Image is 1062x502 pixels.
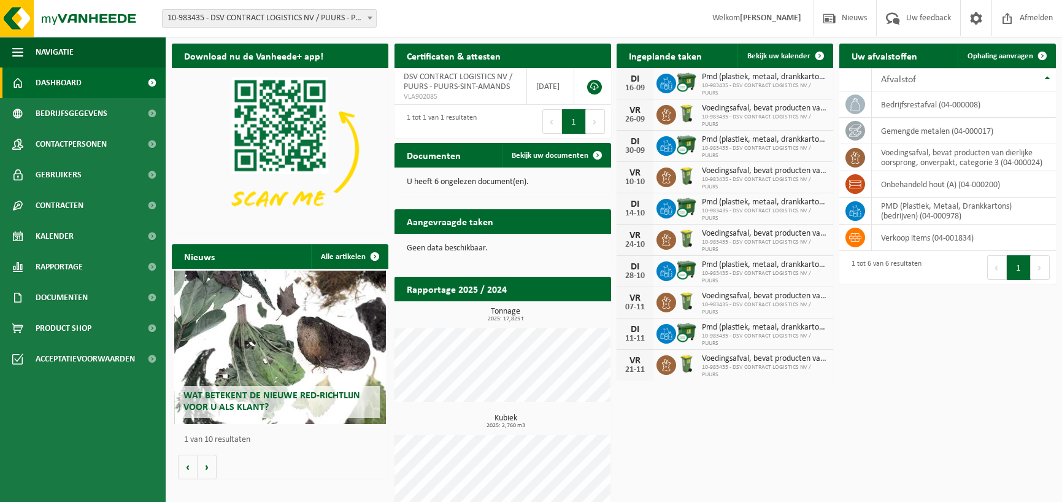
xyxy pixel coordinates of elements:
[36,68,82,98] span: Dashboard
[623,356,647,366] div: VR
[702,270,827,285] span: 10-983435 - DSV CONTRACT LOGISTICS NV / PUURS
[702,354,827,364] span: Voedingsafval, bevat producten van dierlijke oorsprong, onverpakt, categorie 3
[623,262,647,272] div: DI
[872,144,1056,171] td: voedingsafval, bevat producten van dierlijke oorsprong, onverpakt, categorie 3 (04-000024)
[839,44,929,68] h2: Uw afvalstoffen
[407,244,599,253] p: Geen data beschikbaar.
[36,282,88,313] span: Documenten
[623,74,647,84] div: DI
[702,364,827,379] span: 10-983435 - DSV CONTRACT LOGISTICS NV / PUURS
[702,301,827,316] span: 10-983435 - DSV CONTRACT LOGISTICS NV / PUURS
[404,92,517,102] span: VLA902085
[311,244,387,269] a: Alle artikelen
[676,322,697,343] img: WB-1100-CU
[737,44,832,68] a: Bekijk uw kalender
[162,9,377,28] span: 10-983435 - DSV CONTRACT LOGISTICS NV / PUURS - PUURS-SINT-AMANDS
[623,293,647,303] div: VR
[178,455,198,479] button: Vorige
[183,391,360,412] span: Wat betekent de nieuwe RED-richtlijn voor u als klant?
[676,134,697,155] img: WB-1100-CU
[958,44,1055,68] a: Ophaling aanvragen
[36,221,74,252] span: Kalender
[702,135,827,145] span: Pmd (plastiek, metaal, drankkartons) (bedrijven)
[36,190,83,221] span: Contracten
[623,84,647,93] div: 16-09
[623,168,647,178] div: VR
[676,228,697,249] img: WB-0140-HPE-GN-50
[676,260,697,280] img: WB-1100-CU
[702,166,827,176] span: Voedingsafval, bevat producten van dierlijke oorsprong, onverpakt, categorie 3
[676,197,697,218] img: WB-1100-CU
[881,75,916,85] span: Afvalstof
[198,455,217,479] button: Volgende
[184,436,382,444] p: 1 van 10 resultaten
[623,231,647,241] div: VR
[36,252,83,282] span: Rapportage
[401,108,477,135] div: 1 tot 1 van 1 resultaten
[36,98,107,129] span: Bedrijfsgegevens
[676,166,697,187] img: WB-0140-HPE-GN-50
[623,241,647,249] div: 24-10
[702,145,827,160] span: 10-983435 - DSV CONTRACT LOGISTICS NV / PUURS
[702,292,827,301] span: Voedingsafval, bevat producten van dierlijke oorsprong, onverpakt, categorie 3
[527,68,574,105] td: [DATE]
[676,72,697,93] img: WB-1100-CU
[702,104,827,114] span: Voedingsafval, bevat producten van dierlijke oorsprong, onverpakt, categorie 3
[623,272,647,280] div: 28-10
[623,334,647,343] div: 11-11
[1007,255,1031,280] button: 1
[702,260,827,270] span: Pmd (plastiek, metaal, drankkartons) (bedrijven)
[702,333,827,347] span: 10-983435 - DSV CONTRACT LOGISTICS NV / PUURS
[702,207,827,222] span: 10-983435 - DSV CONTRACT LOGISTICS NV / PUURS
[702,229,827,239] span: Voedingsafval, bevat producten van dierlijke oorsprong, onverpakt, categorie 3
[172,68,388,231] img: Download de VHEPlus App
[623,147,647,155] div: 30-09
[502,143,610,168] a: Bekijk uw documenten
[676,291,697,312] img: WB-0140-HPE-GN-50
[163,10,376,27] span: 10-983435 - DSV CONTRACT LOGISTICS NV / PUURS - PUURS-SINT-AMANDS
[702,114,827,128] span: 10-983435 - DSV CONTRACT LOGISTICS NV / PUURS
[401,423,611,429] span: 2025: 2,760 m3
[872,118,1056,144] td: gemengde metalen (04-000017)
[702,72,827,82] span: Pmd (plastiek, metaal, drankkartons) (bedrijven)
[623,325,647,334] div: DI
[623,199,647,209] div: DI
[623,209,647,218] div: 14-10
[702,323,827,333] span: Pmd (plastiek, metaal, drankkartons) (bedrijven)
[872,225,1056,251] td: verkoop items (04-001834)
[562,109,586,134] button: 1
[623,115,647,124] div: 26-09
[520,301,610,325] a: Bekijk rapportage
[401,316,611,322] span: 2025: 17,825 t
[623,137,647,147] div: DI
[172,244,227,268] h2: Nieuws
[987,255,1007,280] button: Previous
[394,143,473,167] h2: Documenten
[36,129,107,160] span: Contactpersonen
[676,103,697,124] img: WB-0140-HPE-GN-50
[747,52,810,60] span: Bekijk uw kalender
[404,72,512,91] span: DSV CONTRACT LOGISTICS NV / PUURS - PUURS-SINT-AMANDS
[676,353,697,374] img: WB-0140-HPE-GN-50
[872,198,1056,225] td: PMD (Plastiek, Metaal, Drankkartons) (bedrijven) (04-000978)
[36,313,91,344] span: Product Shop
[174,271,387,424] a: Wat betekent de nieuwe RED-richtlijn voor u als klant?
[1031,255,1050,280] button: Next
[702,239,827,253] span: 10-983435 - DSV CONTRACT LOGISTICS NV / PUURS
[394,209,506,233] h2: Aangevraagde taken
[702,82,827,97] span: 10-983435 - DSV CONTRACT LOGISTICS NV / PUURS
[172,44,336,68] h2: Download nu de Vanheede+ app!
[36,37,74,68] span: Navigatie
[617,44,714,68] h2: Ingeplande taken
[586,109,605,134] button: Next
[872,91,1056,118] td: bedrijfsrestafval (04-000008)
[702,198,827,207] span: Pmd (plastiek, metaal, drankkartons) (bedrijven)
[702,176,827,191] span: 10-983435 - DSV CONTRACT LOGISTICS NV / PUURS
[394,277,519,301] h2: Rapportage 2025 / 2024
[542,109,562,134] button: Previous
[407,178,599,187] p: U heeft 6 ongelezen document(en).
[401,307,611,322] h3: Tonnage
[740,14,801,23] strong: [PERSON_NAME]
[512,152,588,160] span: Bekijk uw documenten
[968,52,1033,60] span: Ophaling aanvragen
